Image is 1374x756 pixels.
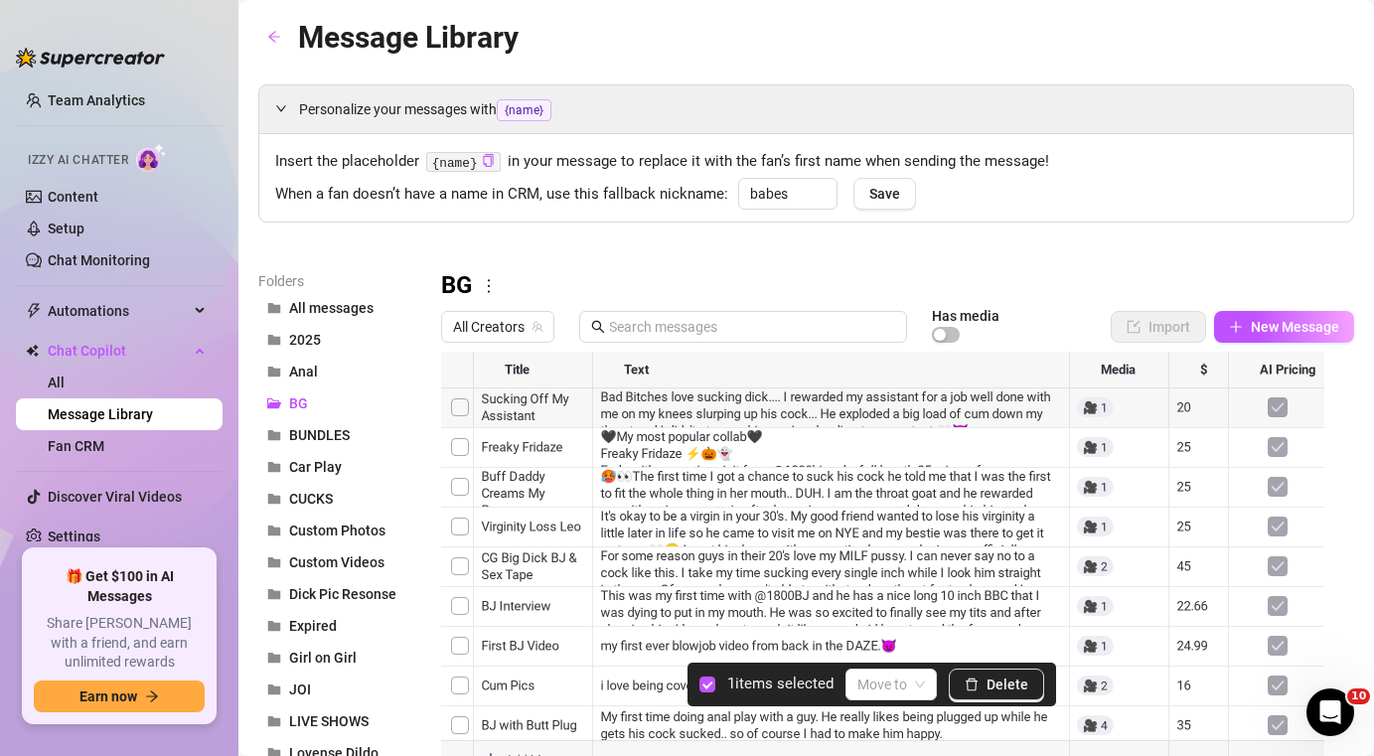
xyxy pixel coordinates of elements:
span: folder [267,714,281,728]
article: Has media [932,310,999,322]
button: Save [853,178,916,210]
span: 2025 [289,332,321,348]
span: CUCKS [289,491,333,507]
a: Discover Viral Videos [48,489,182,505]
img: logo-BBDzfeDw.svg [16,48,165,68]
span: folder [267,587,281,601]
span: folder [267,301,281,315]
span: Insert the placeholder in your message to replace it with the fan’s first name when sending the m... [275,150,1337,174]
span: {name} [497,99,551,121]
button: BG [258,387,417,419]
div: Personalize your messages with{name} [259,85,1353,133]
span: folder [267,492,281,506]
button: Expired [258,610,417,642]
button: Import [1111,311,1206,343]
h3: BG [441,270,472,302]
span: New Message [1251,319,1339,335]
span: arrow-left [267,30,281,44]
button: 2025 [258,324,417,356]
span: folder-open [267,396,281,410]
img: Chat Copilot [26,344,39,358]
button: All messages [258,292,417,324]
span: search [591,320,605,334]
span: more [480,277,498,295]
span: arrow-right [145,689,159,703]
span: Girl on Girl [289,650,357,666]
button: Anal [258,356,417,387]
span: folder [267,619,281,633]
span: folder [267,651,281,665]
span: expanded [275,102,287,114]
a: Team Analytics [48,92,145,108]
span: All messages [289,300,374,316]
span: plus [1229,320,1243,334]
code: {name} [426,152,501,173]
span: folder [267,365,281,378]
button: Dick Pic Resonse [258,578,417,610]
span: 10 [1347,688,1370,704]
span: LIVE SHOWS [289,713,369,729]
span: Earn now [79,688,137,704]
span: Izzy AI Chatter [28,151,128,170]
span: Custom Photos [289,523,385,538]
span: Chat Copilot [48,335,189,367]
a: Content [48,189,98,205]
button: Click to Copy [482,154,495,169]
button: LIVE SHOWS [258,705,417,737]
a: Setup [48,221,84,236]
button: Delete [949,669,1044,700]
a: Chat Monitoring [48,252,150,268]
span: Personalize your messages with [299,98,1337,121]
span: Anal [289,364,318,379]
span: Save [869,186,900,202]
span: Custom Videos [289,554,384,570]
span: folder [267,333,281,347]
button: BUNDLES [258,419,417,451]
span: Expired [289,618,337,634]
img: AI Chatter [136,143,167,172]
span: BG [289,395,308,411]
article: Folders [258,270,417,292]
a: All [48,375,65,390]
button: Custom Videos [258,546,417,578]
button: Earn nowarrow-right [34,680,205,712]
span: BUNDLES [289,427,350,443]
span: delete [965,678,979,691]
span: JOI [289,681,311,697]
span: All Creators [453,312,542,342]
a: Settings [48,529,100,544]
span: Share [PERSON_NAME] with a friend, and earn unlimited rewards [34,614,205,673]
span: folder [267,682,281,696]
button: New Message [1214,311,1354,343]
span: team [532,321,543,333]
span: Delete [987,677,1028,692]
span: folder [267,428,281,442]
span: Dick Pic Resonse [289,586,396,602]
span: When a fan doesn’t have a name in CRM, use this fallback nickname: [275,183,728,207]
a: Fan CRM [48,438,104,454]
span: folder [267,555,281,569]
article: Message Library [298,14,519,61]
span: copy [482,154,495,167]
span: Automations [48,295,189,327]
iframe: Intercom live chat [1306,688,1354,736]
span: folder [267,524,281,537]
button: CUCKS [258,483,417,515]
button: Car Play [258,451,417,483]
span: 🎁 Get $100 in AI Messages [34,567,205,606]
span: Car Play [289,459,342,475]
button: Custom Photos [258,515,417,546]
span: thunderbolt [26,303,42,319]
button: Girl on Girl [258,642,417,674]
input: Search messages [609,316,895,338]
a: Message Library [48,406,153,422]
button: JOI [258,674,417,705]
span: folder [267,460,281,474]
article: 1 items selected [727,673,834,696]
